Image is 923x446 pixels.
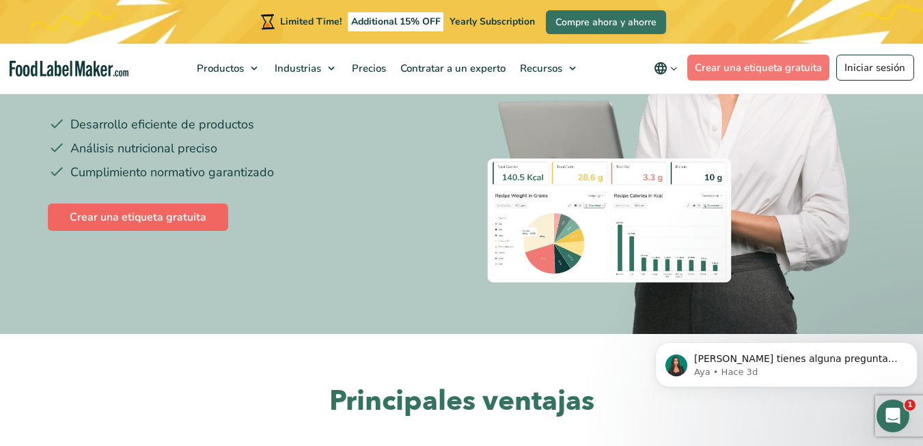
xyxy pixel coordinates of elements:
span: Contratar a un experto [396,61,507,75]
span: Precios [348,61,387,75]
iframe: Intercom live chat [877,400,909,432]
a: Crear una etiqueta gratuita [48,204,228,231]
span: Industrias [271,61,322,75]
iframe: Intercom notifications mensaje [650,313,923,409]
span: Productos [193,61,245,75]
a: Industrias [268,44,342,93]
h2: Principales ventajas [49,383,875,419]
span: Additional 15% OFF [348,12,444,31]
span: Yearly Subscription [450,15,535,28]
a: Crear una etiqueta gratuita [687,55,830,81]
a: Productos [190,44,264,93]
li: Desarrollo eficiente de productos [49,115,452,134]
li: Análisis nutricional preciso [49,139,452,158]
a: Recursos [513,44,583,93]
span: 1 [905,400,915,410]
span: Limited Time! [280,15,342,28]
li: Cumplimiento normativo garantizado [49,163,452,182]
span: Recursos [516,61,564,75]
a: Iniciar sesión [836,55,914,81]
a: Precios [345,44,390,93]
a: Contratar a un experto [394,44,510,93]
a: Compre ahora y ahorre [546,10,666,34]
